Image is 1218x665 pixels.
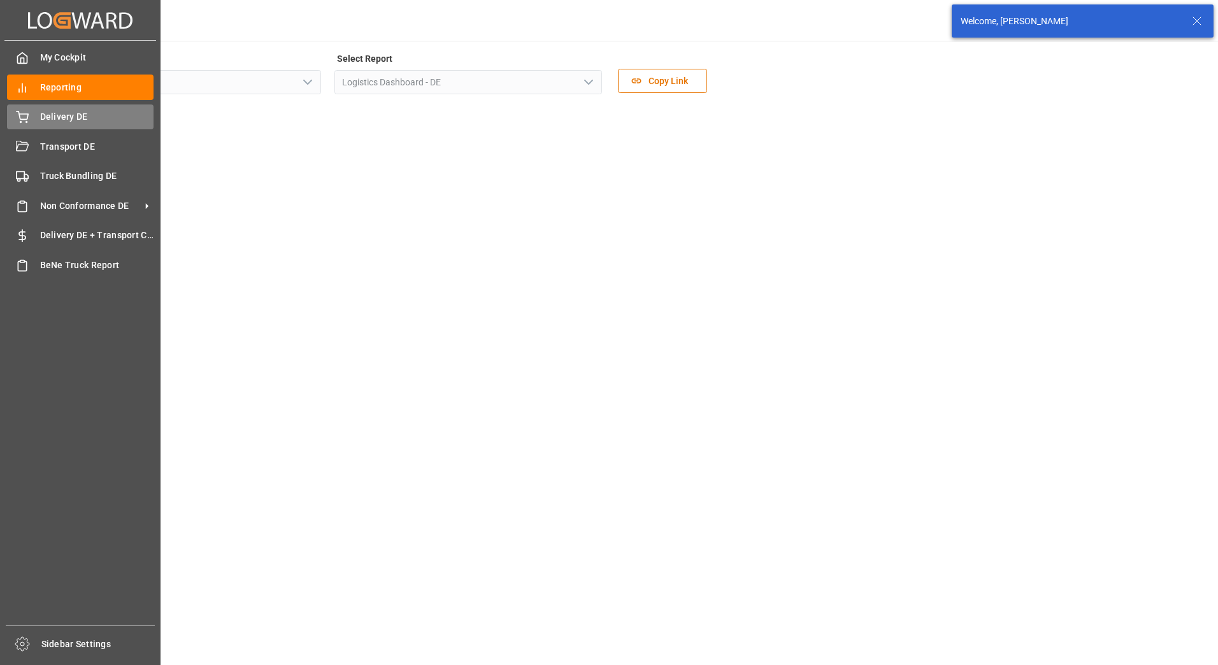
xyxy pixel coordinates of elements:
button: Copy Link [618,69,707,93]
span: BeNe Truck Report [40,259,154,272]
span: Delivery DE [40,110,154,124]
span: Truck Bundling DE [40,169,154,183]
span: Sidebar Settings [41,638,155,651]
span: Non Conformance DE [40,199,141,213]
a: Delivery DE + Transport Cost [7,223,154,248]
a: BeNe Truck Report [7,252,154,277]
button: open menu [578,73,598,92]
label: Select Report [334,50,394,68]
span: Reporting [40,81,154,94]
span: Transport DE [40,140,154,154]
a: Delivery DE [7,104,154,129]
a: Truck Bundling DE [7,164,154,189]
a: My Cockpit [7,45,154,70]
a: Reporting [7,75,154,99]
input: Type to search/select [54,70,321,94]
a: Transport DE [7,134,154,159]
span: Delivery DE + Transport Cost [40,229,154,242]
span: Copy Link [642,75,694,88]
button: open menu [297,73,317,92]
div: Welcome, [PERSON_NAME] [961,15,1180,28]
span: My Cockpit [40,51,154,64]
input: Type to search/select [334,70,602,94]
